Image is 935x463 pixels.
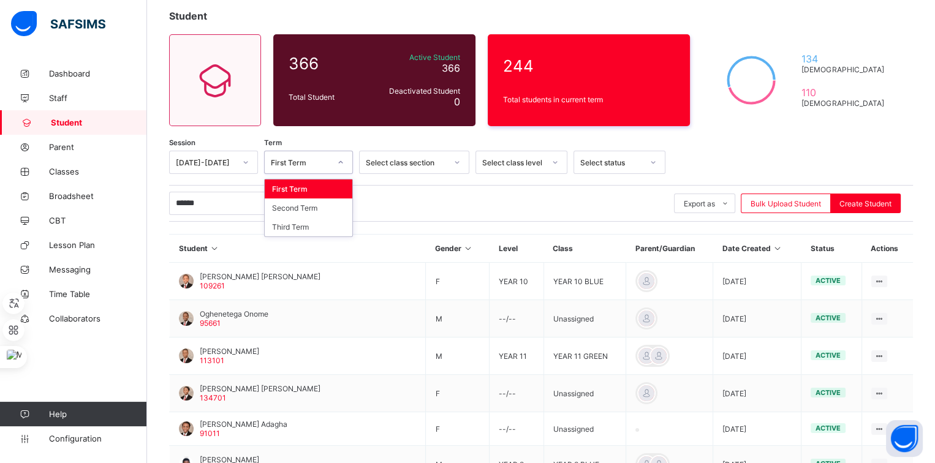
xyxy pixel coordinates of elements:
span: [PERSON_NAME] [PERSON_NAME] [200,384,320,393]
span: Messaging [49,265,147,274]
td: Unassigned [543,375,626,412]
td: [DATE] [713,375,801,412]
th: Actions [861,235,913,263]
td: [DATE] [713,337,801,375]
td: --/-- [490,412,543,446]
span: CBT [49,216,147,225]
div: First Term [265,179,352,198]
span: Active Student [373,53,460,62]
span: active [816,424,841,432]
span: 113101 [200,356,224,365]
td: [DATE] [713,412,801,446]
div: Second Term [265,198,352,217]
button: Open asap [886,420,923,457]
span: Help [49,409,146,419]
div: Third Term [265,217,352,236]
td: YEAR 11 GREEN [543,337,626,375]
span: Student [169,10,207,22]
span: active [816,276,841,285]
i: Sort in Ascending Order [210,244,220,253]
span: Collaborators [49,314,147,323]
div: [DATE]-[DATE] [176,158,235,167]
span: Total students in current term [503,95,675,104]
th: Gender [426,235,490,263]
span: Lesson Plan [49,240,147,250]
span: active [816,388,841,397]
td: F [426,263,490,300]
span: Export as [684,199,715,208]
img: safsims [11,11,105,37]
td: M [426,337,490,375]
span: Oghenetega Onome [200,309,268,318]
i: Sort in Ascending Order [463,244,474,253]
span: 95661 [200,318,221,328]
td: Unassigned [543,412,626,446]
span: Time Table [49,289,147,299]
span: [PERSON_NAME] Adagha [200,420,287,429]
span: Session [169,138,195,147]
td: YEAR 10 [490,263,543,300]
span: Broadsheet [49,191,147,201]
span: Classes [49,167,147,176]
th: Date Created [713,235,801,263]
td: [DATE] [713,263,801,300]
div: Select class level [482,158,545,167]
span: 0 [454,96,460,108]
span: [DEMOGRAPHIC_DATA] [801,65,889,74]
span: Deactivated Student [373,86,460,96]
span: 91011 [200,429,220,438]
td: F [426,412,490,446]
td: [DATE] [713,300,801,337]
th: Status [801,235,861,263]
div: Total Student [286,89,370,105]
span: Bulk Upload Student [751,199,821,208]
th: Parent/Guardian [626,235,713,263]
span: active [816,351,841,359]
span: Term [264,138,282,147]
span: 109261 [200,281,225,290]
td: M [426,300,490,337]
div: Select status [580,158,643,167]
div: First Term [271,158,330,167]
span: Student [51,118,147,127]
span: Create Student [839,199,891,208]
span: 134701 [200,393,226,402]
span: 366 [289,54,367,73]
span: Dashboard [49,69,147,78]
th: Class [543,235,626,263]
th: Student [170,235,426,263]
span: [PERSON_NAME] [200,347,259,356]
div: Select class section [366,158,447,167]
td: YEAR 10 BLUE [543,263,626,300]
td: --/-- [490,375,543,412]
td: Unassigned [543,300,626,337]
span: 134 [801,53,889,65]
th: Level [490,235,543,263]
td: F [426,375,490,412]
span: [PERSON_NAME] [PERSON_NAME] [200,272,320,281]
span: Configuration [49,434,146,443]
span: Parent [49,142,147,152]
span: 366 [442,62,460,74]
span: 110 [801,86,889,99]
i: Sort in Ascending Order [773,244,783,253]
span: Staff [49,93,147,103]
td: --/-- [490,300,543,337]
span: 244 [503,56,675,75]
span: active [816,314,841,322]
span: [DEMOGRAPHIC_DATA] [801,99,889,108]
td: YEAR 11 [490,337,543,375]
